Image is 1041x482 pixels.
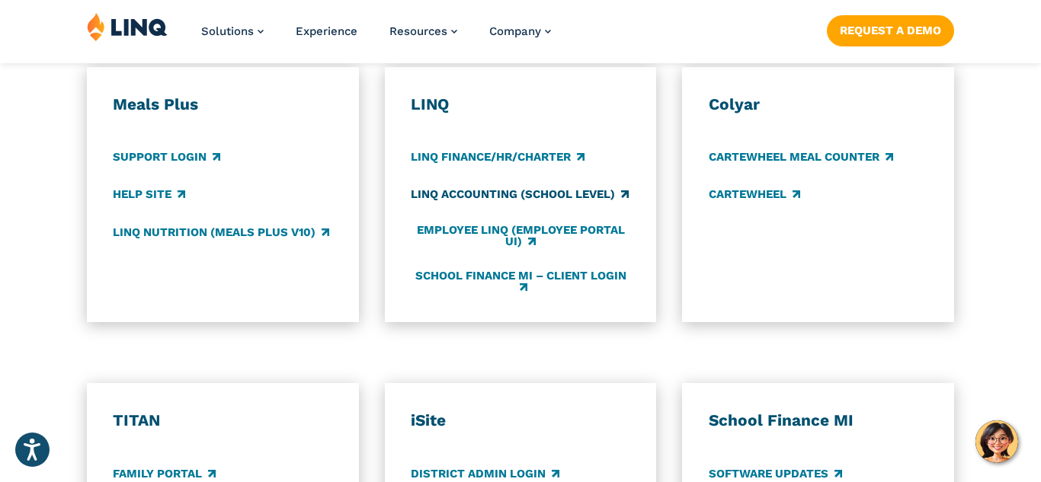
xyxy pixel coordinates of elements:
nav: Button Navigation [827,12,954,46]
span: Company [489,24,541,38]
a: LINQ Finance/HR/Charter [411,149,585,166]
nav: Primary Navigation [201,12,551,62]
img: LINQ | K‑12 Software [87,12,168,41]
h3: iSite [411,410,630,431]
span: Solutions [201,24,254,38]
a: Request a Demo [827,15,954,46]
a: District Admin Login [411,465,559,482]
a: Employee LINQ (Employee Portal UI) [411,224,630,249]
a: Experience [296,24,357,38]
a: Family Portal [113,465,216,482]
h3: Colyar [709,94,928,115]
a: Solutions [201,24,264,38]
a: LINQ Accounting (school level) [411,187,629,203]
h3: LINQ [411,94,630,115]
h3: School Finance MI [709,410,928,431]
a: School Finance MI – Client Login [411,270,630,295]
span: Resources [389,24,447,38]
a: CARTEWHEEL [709,187,800,203]
a: Company [489,24,551,38]
a: Software Updates [709,465,842,482]
h3: TITAN [113,410,332,431]
a: Support Login [113,149,220,166]
a: Resources [389,24,457,38]
a: CARTEWHEEL Meal Counter [709,149,893,166]
a: LINQ Nutrition (Meals Plus v10) [113,224,329,241]
button: Hello, have a question? Let’s chat. [975,420,1018,463]
h3: Meals Plus [113,94,332,115]
a: Help Site [113,187,185,203]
